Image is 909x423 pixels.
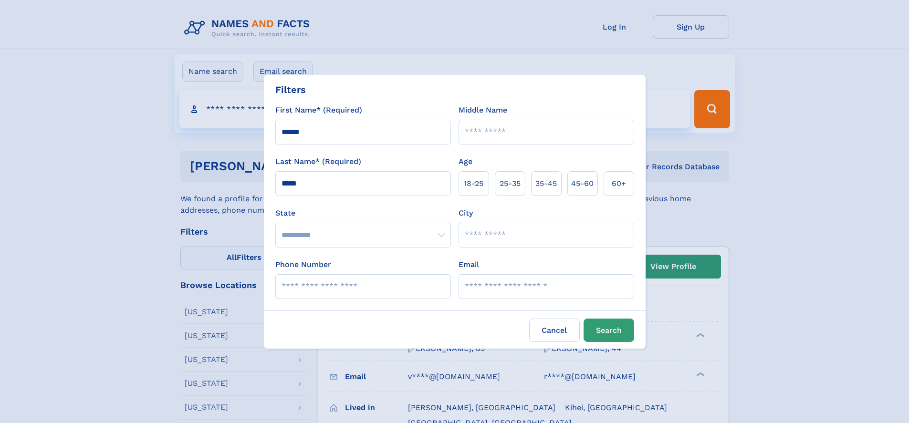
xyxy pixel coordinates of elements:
[275,156,361,167] label: Last Name* (Required)
[275,259,331,270] label: Phone Number
[571,178,594,189] span: 45‑60
[459,259,479,270] label: Email
[275,83,306,97] div: Filters
[459,156,472,167] label: Age
[459,207,473,219] label: City
[500,178,521,189] span: 25‑35
[459,104,507,116] label: Middle Name
[275,104,362,116] label: First Name* (Required)
[464,178,483,189] span: 18‑25
[275,207,451,219] label: State
[612,178,626,189] span: 60+
[535,178,557,189] span: 35‑45
[584,319,634,342] button: Search
[529,319,580,342] label: Cancel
